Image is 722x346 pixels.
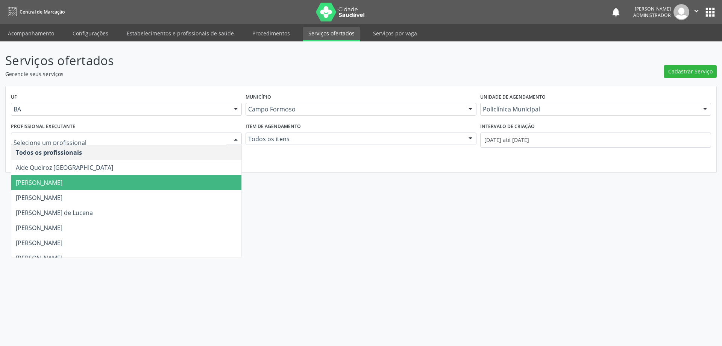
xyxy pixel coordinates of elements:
p: Gerencie seus serviços [5,70,503,78]
span: Todos os itens [248,135,461,143]
span: Policlínica Municipal [483,105,696,113]
input: Selecione um profissional [14,135,226,150]
img: img [673,4,689,20]
span: Todos os profissionais [16,148,82,157]
div: [PERSON_NAME] [633,6,671,12]
a: Serviços por vaga [368,27,422,40]
span: Administrador [633,12,671,18]
span: [PERSON_NAME] de Lucena [16,209,93,217]
a: Acompanhamento [3,27,59,40]
label: Unidade de agendamento [480,91,546,103]
button:  [689,4,704,20]
span: Campo Formoso [248,105,461,113]
button: Cadastrar Serviço [664,65,717,78]
p: Serviços ofertados [5,51,503,70]
a: Procedimentos [247,27,295,40]
input: Selecione um intervalo [480,133,711,148]
a: Configurações [67,27,114,40]
label: Município [246,91,271,103]
button: apps [704,6,717,19]
label: UF [11,91,17,103]
span: Aide Queiroz [GEOGRAPHIC_DATA] [16,163,113,172]
label: Profissional executante [11,121,75,133]
a: Estabelecimentos e profissionais de saúde [121,27,239,40]
label: Intervalo de criação [480,121,535,133]
span: Cadastrar Serviço [668,67,713,75]
span: [PERSON_NAME] [16,178,62,187]
span: Central de Marcação [20,9,65,15]
a: Serviços ofertados [303,27,360,41]
span: BA [14,105,226,113]
span: [PERSON_NAME] [16,224,62,232]
span: [PERSON_NAME] [16,194,62,202]
label: Item de agendamento [246,121,301,133]
span: [PERSON_NAME] [16,239,62,247]
span: [PERSON_NAME] [16,254,62,262]
i:  [692,7,701,15]
a: Central de Marcação [5,6,65,18]
button: notifications [611,7,621,17]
